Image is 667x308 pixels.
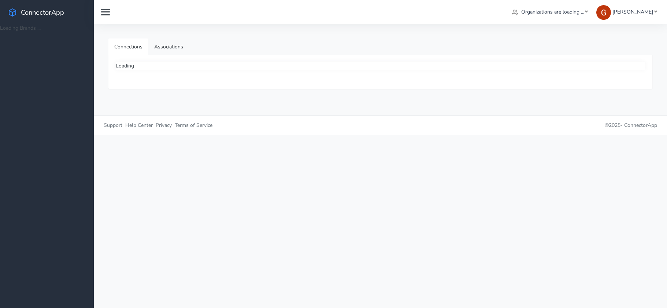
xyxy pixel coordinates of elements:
[175,122,212,129] span: Terms of Service
[125,122,153,129] span: Help Center
[624,122,657,129] span: ConnectorApp
[612,8,653,15] span: [PERSON_NAME]
[156,122,172,129] span: Privacy
[116,62,645,70] div: Loading
[148,38,189,55] a: Associations
[509,5,591,19] a: Organizations are loading ...
[596,5,611,20] img: Greg Clemmons
[108,38,148,55] a: Connections
[521,8,584,15] span: Organizations are loading ...
[21,8,64,17] span: ConnectorApp
[104,122,122,129] span: Support
[386,121,657,129] p: © 2025 -
[593,5,660,19] a: [PERSON_NAME]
